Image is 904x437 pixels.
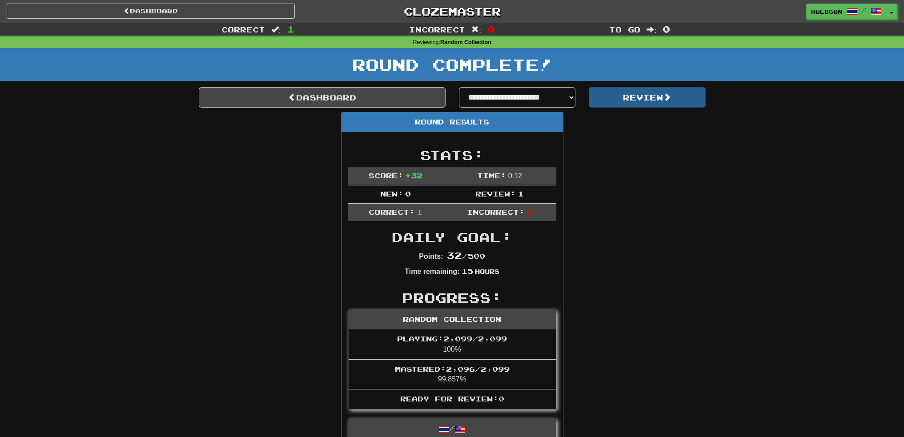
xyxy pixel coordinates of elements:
span: / 500 [447,252,485,260]
span: Review: [475,189,516,198]
span: Mastered: 2,096 / 2,099 [395,365,510,373]
span: 0 [663,24,670,34]
span: Correct [221,25,265,34]
span: 32 [447,250,462,261]
h1: Round Complete! [3,56,901,73]
h2: Stats: [348,148,556,162]
span: 0 [487,24,495,34]
span: New: [380,189,403,198]
span: To go [609,25,640,34]
a: Clozemaster [308,4,596,19]
span: holsson [811,8,842,16]
span: Playing: 2,099 / 2,099 [397,334,507,343]
span: 1 [518,189,524,198]
span: : [271,26,281,33]
span: 1 [417,208,422,216]
div: Random Collection [349,310,556,329]
span: 0 [405,189,411,198]
strong: Random Collection [440,39,491,45]
li: 99.857% [349,359,556,390]
span: : [647,26,656,33]
h2: Progress: [348,290,556,305]
span: 15 [461,267,473,275]
small: Hours [475,268,499,275]
a: holsson / [806,4,886,20]
button: Review [589,87,706,108]
span: Incorrect [409,25,465,34]
strong: Time remaining: [405,268,459,275]
span: 1 [287,24,295,34]
span: 0 [526,208,532,216]
span: 0 : 12 [508,172,522,180]
span: + 32 [405,171,422,180]
li: 100% [349,329,556,360]
span: Time: [477,171,506,180]
div: Round Results [342,112,563,132]
span: Incorrect: [467,208,525,216]
span: : [471,26,481,33]
a: Dashboard [199,87,446,108]
span: Correct: [369,208,415,216]
strong: Points: [419,253,443,260]
span: / [862,7,866,13]
h2: Daily Goal: [348,230,556,245]
span: Ready for Review: 0 [400,394,504,403]
span: Score: [369,171,403,180]
a: Dashboard [7,4,295,19]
